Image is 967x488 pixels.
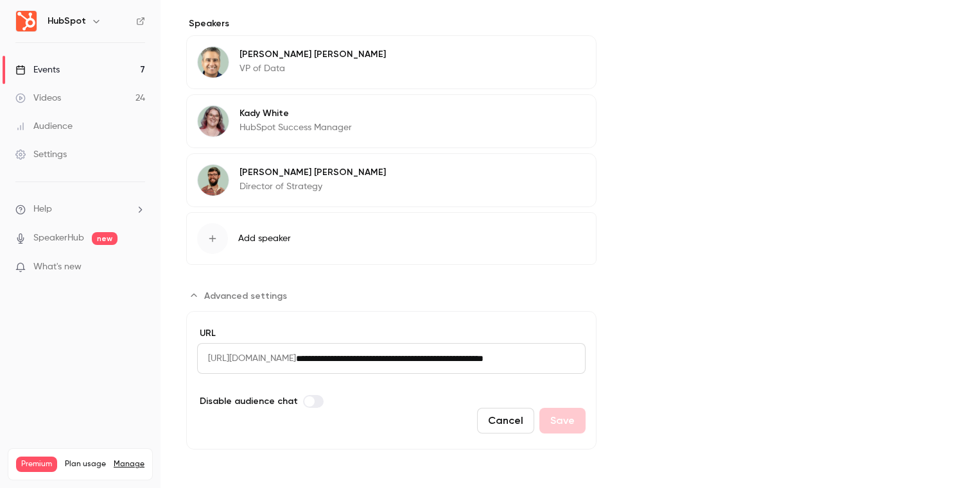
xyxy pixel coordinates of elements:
[33,203,52,216] span: Help
[15,148,67,161] div: Settings
[198,106,229,137] img: Kady White
[240,166,386,179] p: [PERSON_NAME] [PERSON_NAME]
[92,232,118,245] span: new
[15,203,145,216] li: help-dropdown-opener
[186,94,597,148] div: Kady WhiteKady WhiteHubSpot Success Manager
[240,107,352,120] p: Kady White
[33,260,82,274] span: What's new
[33,231,84,245] a: SpeakerHub
[15,63,60,76] div: Events
[240,48,386,61] p: [PERSON_NAME] [PERSON_NAME]
[240,62,386,75] p: VP of Data
[197,343,296,374] span: [URL][DOMAIN_NAME]
[16,457,57,472] span: Premium
[186,285,597,450] section: Advanced settings
[186,17,597,30] label: Speakers
[15,120,73,133] div: Audience
[240,121,352,134] p: HubSpot Success Manager
[186,285,295,306] button: Advanced settings
[198,165,229,196] img: John Nixon
[15,92,61,105] div: Videos
[198,47,229,78] img: Ashfaq Mohiuddin
[65,459,106,469] span: Plan usage
[240,180,386,193] p: Director of Strategy
[114,459,144,469] a: Manage
[238,232,291,245] span: Add speaker
[186,35,597,89] div: Ashfaq Mohiuddin[PERSON_NAME] [PERSON_NAME]VP of Data
[186,153,597,207] div: John Nixon[PERSON_NAME] [PERSON_NAME]Director of Strategy
[204,289,287,303] span: Advanced settings
[186,212,597,265] button: Add speaker
[197,327,586,340] label: URL
[16,11,37,31] img: HubSpot
[130,262,145,273] iframe: Noticeable Trigger
[477,408,534,433] button: Cancel
[200,394,298,408] span: Disable audience chat
[48,15,86,28] h6: HubSpot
